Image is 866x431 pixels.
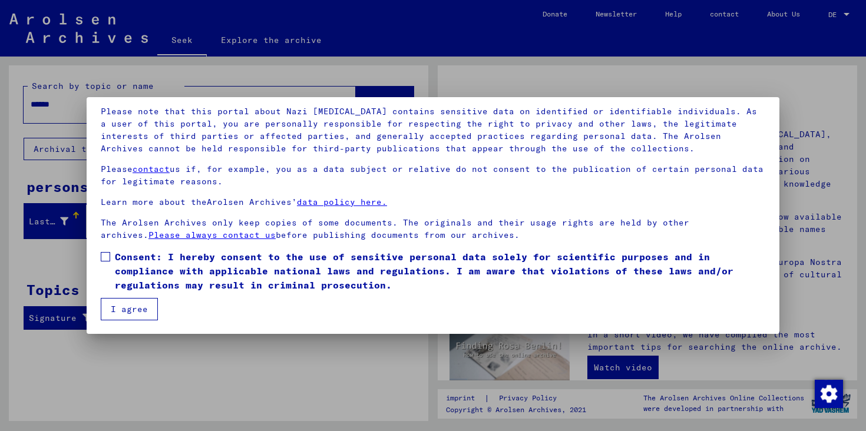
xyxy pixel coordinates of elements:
font: us if, for example, you as a data subject or relative do not consent to the publication of certai... [101,164,763,187]
font: I agree [111,304,148,314]
font: Learn more about the [101,197,207,207]
button: I agree [101,298,158,320]
font: Consent: I hereby consent to the use of sensitive personal data solely for scientific purposes an... [115,251,733,291]
font: Arolsen Archives’ [207,197,297,207]
a: data policy here. [297,197,387,207]
a: Please always contact us [148,230,276,240]
a: contact [133,164,170,174]
font: Please [101,164,133,174]
img: Change consent [815,380,843,408]
font: Please note that this portal about Nazi [MEDICAL_DATA] contains sensitive data on identified or i... [101,106,757,154]
font: The Arolsen Archives only keep copies of some documents. The originals and their usage rights are... [101,217,689,240]
font: before publishing documents from our archives. [276,230,520,240]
